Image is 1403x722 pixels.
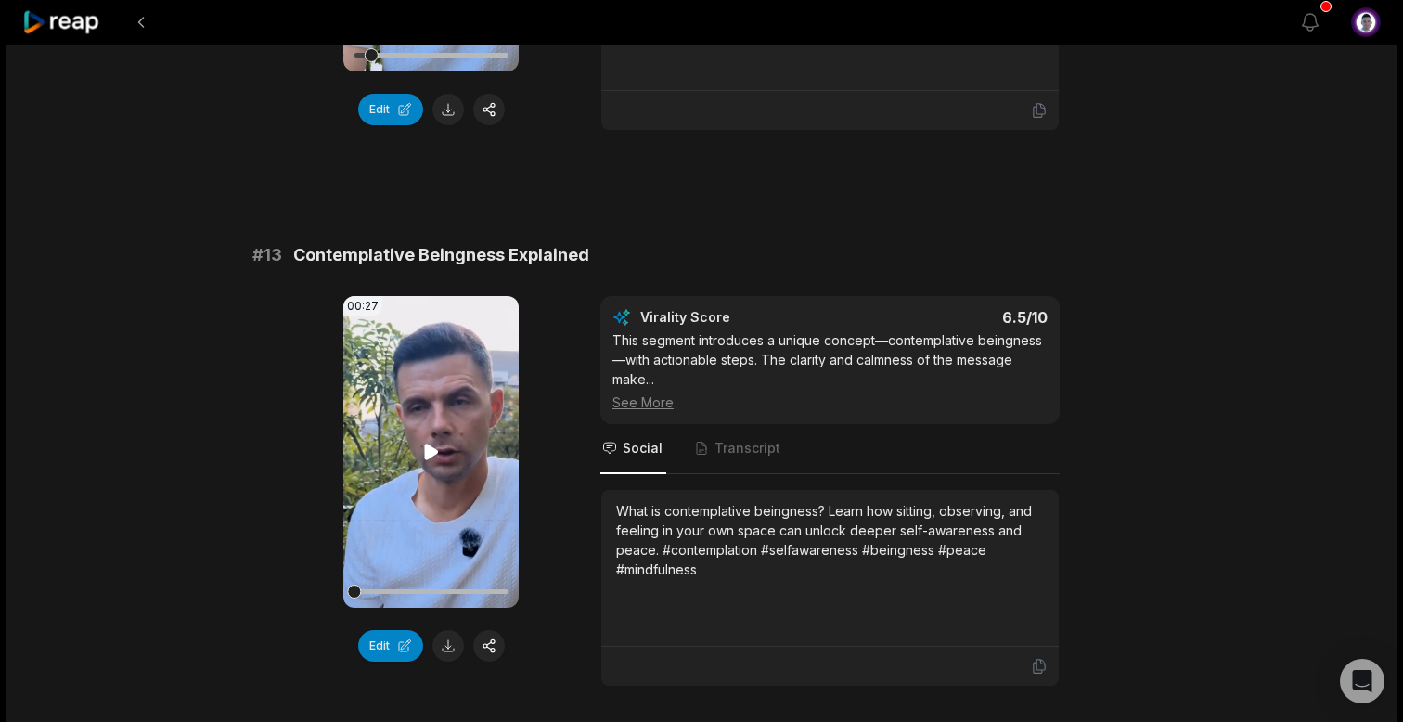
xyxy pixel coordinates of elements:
[252,242,282,268] span: # 13
[1340,659,1384,703] div: Open Intercom Messenger
[293,242,589,268] span: Contemplative Beingness Explained
[358,94,423,125] button: Edit
[612,393,1048,412] div: See More
[343,296,519,608] video: Your browser does not support mp4 format.
[600,424,1060,474] nav: Tabs
[849,308,1049,327] div: 6.5 /10
[358,630,423,662] button: Edit
[714,439,780,458] span: Transcript
[623,439,663,458] span: Social
[616,501,1044,579] div: What is contemplative beingness? Learn how sitting, observing, and feeling in your own space can ...
[612,330,1048,412] div: This segment introduces a unique concept—contemplative beingness—with actionable steps. The clari...
[640,308,840,327] div: Virality Score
